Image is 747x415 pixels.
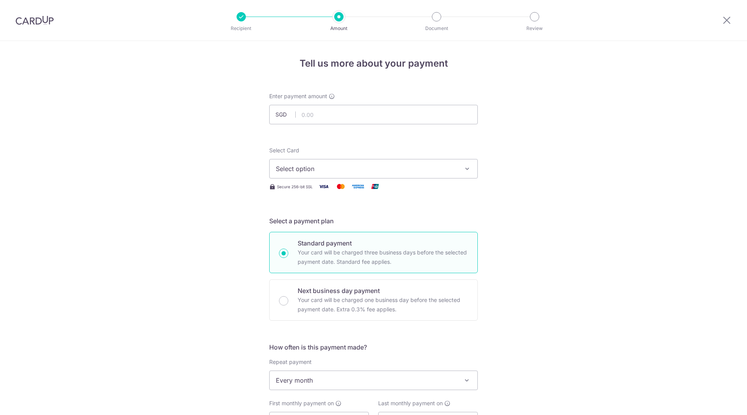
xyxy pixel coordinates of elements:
[270,371,477,390] span: Every month
[269,358,312,366] label: Repeat payment
[16,16,54,25] img: CardUp
[277,184,313,190] span: Secure 256-bit SSL
[310,25,368,32] p: Amount
[316,182,331,191] img: Visa
[269,371,478,390] span: Every month
[269,159,478,178] button: Select option
[298,248,468,267] p: Your card will be charged three business days before the selected payment date. Standard fee appl...
[298,295,468,314] p: Your card will be charged one business day before the selected payment date. Extra 0.3% fee applies.
[298,286,468,295] p: Next business day payment
[333,182,349,191] img: Mastercard
[276,164,457,173] span: Select option
[269,57,478,71] h4: Tell us more about your payment
[269,343,478,352] h5: How often is this payment made?
[269,92,327,100] span: Enter payment amount
[408,25,465,32] p: Document
[350,182,366,191] img: American Express
[269,147,299,154] span: translation missing: en.payables.payment_networks.credit_card.summary.labels.select_card
[212,25,270,32] p: Recipient
[269,216,478,226] h5: Select a payment plan
[298,238,468,248] p: Standard payment
[697,392,739,411] iframe: Opens a widget where you can find more information
[506,25,563,32] p: Review
[269,105,478,124] input: 0.00
[378,399,443,407] span: Last monthly payment on
[367,182,383,191] img: Union Pay
[275,111,296,118] span: SGD
[269,399,334,407] span: First monthly payment on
